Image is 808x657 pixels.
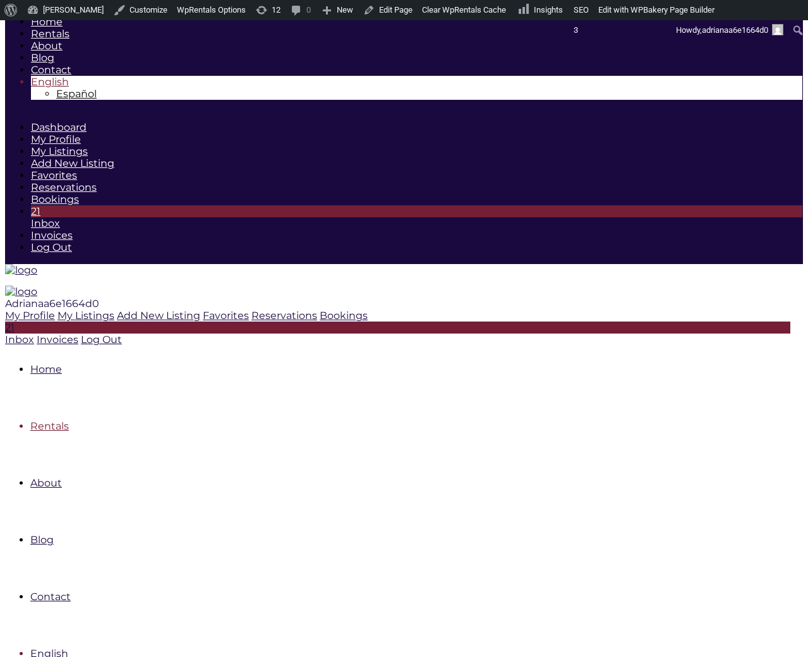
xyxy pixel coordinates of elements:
[30,534,54,546] a: Blog
[31,145,88,157] a: My Listings
[31,229,73,241] a: Invoices
[57,310,114,322] a: My Listings
[5,286,37,298] img: logo
[251,310,317,322] a: Reservations
[534,5,563,15] span: Insights
[56,88,97,100] span: Español
[31,121,87,133] a: Dashboard
[31,40,63,52] a: About
[672,20,788,40] a: Howdy,
[31,76,69,88] a: Switch to English
[5,298,99,310] span: Adrianaa6e1664d0
[31,52,54,64] a: Blog
[5,310,55,322] a: My Profile
[31,64,71,76] a: Contact
[30,477,62,489] a: About
[31,169,77,181] a: Favorites
[203,310,249,322] a: Favorites
[702,25,768,35] span: adrianaa6e1664d0
[31,181,97,193] a: Reservations
[31,157,114,169] a: Add New Listing
[56,88,97,100] a: Switch to Español
[30,363,62,375] a: Home
[5,322,790,334] div: 21
[5,264,37,276] img: logo
[320,310,368,322] a: Bookings
[31,76,69,88] span: English
[31,16,63,28] a: Home
[31,205,802,229] a: 21Inbox
[574,20,589,40] div: 3
[30,420,69,432] a: Rentals
[574,5,589,15] span: SEO
[31,241,72,253] a: Log Out
[31,28,69,40] a: Rentals
[31,205,802,217] div: 21
[30,591,71,603] a: Contact
[117,310,200,322] a: Add New Listing
[31,133,81,145] a: My Profile
[37,334,78,346] a: Invoices
[31,193,79,205] a: Bookings
[81,334,122,346] a: Log Out
[5,322,790,346] a: 21 Inbox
